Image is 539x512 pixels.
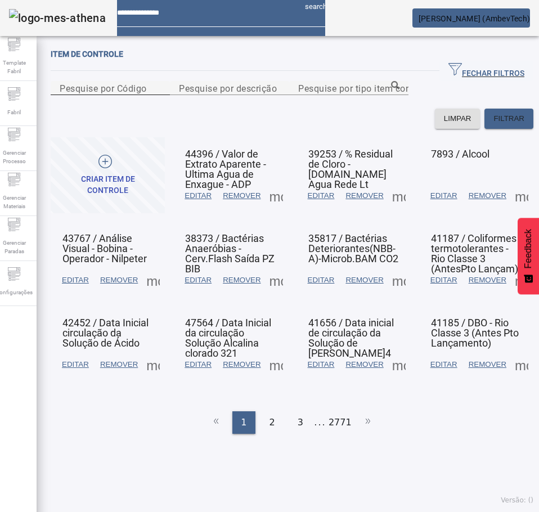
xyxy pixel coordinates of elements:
span: REMOVER [469,190,506,201]
span: 7893 / Alcool [431,148,489,160]
span: FECHAR FILTROS [448,62,524,79]
span: EDITAR [185,359,212,370]
span: 43767 / Análise Visual - Bobina - Operador - Nilpeter [62,232,147,264]
button: EDITAR [425,270,463,290]
button: EDITAR [302,186,340,206]
button: REMOVER [340,270,389,290]
button: REMOVER [340,354,389,375]
mat-label: Pesquise por descrição [179,83,277,93]
span: 3 [298,416,303,429]
button: Feedback - Mostrar pesquisa [518,218,539,294]
span: EDITAR [62,359,89,370]
button: EDITAR [302,354,340,375]
span: 38373 / Bactérias Anaeróbias -Cerv.Flash Saída PZ BIB [185,232,275,275]
span: EDITAR [430,190,457,201]
input: Number [298,82,399,95]
span: [PERSON_NAME] (AmbevTech) [419,14,530,23]
button: REMOVER [95,354,143,375]
span: 44396 / Valor de Extrato Aparente - Ultima Agua de Enxague - ADP [185,148,266,190]
span: REMOVER [345,275,383,286]
img: logo-mes-athena [9,9,106,27]
div: Criar item de controle [60,174,156,196]
span: REMOVER [469,275,506,286]
span: 2 [269,416,275,429]
button: Mais [266,270,286,290]
span: 41187 / Coliformes termotolerantes - Rio Classe 3 (AntesPto Lançam) [431,232,518,275]
span: REMOVER [223,275,260,286]
span: 41656 / Data inicial de circulação da Solução de [PERSON_NAME]4 [308,317,394,359]
span: Fabril [4,105,24,120]
span: EDITAR [185,275,212,286]
button: Mais [266,186,286,206]
mat-label: Pesquise por tipo item controle [298,83,430,93]
span: REMOVER [345,190,383,201]
button: EDITAR [56,270,95,290]
span: Versão: () [501,496,533,504]
span: Feedback [523,229,533,268]
span: EDITAR [62,275,89,286]
button: REMOVER [463,270,512,290]
button: Criar item de controle [51,137,165,213]
button: FECHAR FILTROS [439,61,533,81]
button: FILTRAR [484,109,533,129]
mat-label: Pesquise por Código [60,83,147,93]
button: REMOVER [217,270,266,290]
button: Mais [389,270,409,290]
span: REMOVER [223,359,260,370]
button: REMOVER [463,186,512,206]
button: EDITAR [179,270,217,290]
span: EDITAR [430,275,457,286]
span: Item de controle [51,50,123,59]
span: REMOVER [345,359,383,370]
span: LIMPAR [444,113,471,124]
button: EDITAR [425,354,463,375]
button: EDITAR [302,270,340,290]
button: Mais [511,270,532,290]
button: Mais [266,354,286,375]
button: REMOVER [340,186,389,206]
button: Mais [143,354,163,375]
li: 2771 [329,411,352,434]
span: 41185 / DBO - Rio Classe 3 (Antes Pto Lançamento) [431,317,519,349]
button: REMOVER [217,186,266,206]
span: REMOVER [223,190,260,201]
span: REMOVER [469,359,506,370]
button: Mais [389,354,409,375]
span: 42452 / Data Inicial circulação da Solução de Ácido [62,317,149,349]
span: EDITAR [308,275,335,286]
button: Mais [511,186,532,206]
button: REMOVER [217,354,266,375]
span: EDITAR [430,359,457,370]
span: FILTRAR [493,113,524,124]
button: REMOVER [95,270,143,290]
li: ... [315,411,326,434]
span: EDITAR [308,190,335,201]
span: EDITAR [185,190,212,201]
span: REMOVER [100,359,138,370]
button: LIMPAR [435,109,480,129]
button: REMOVER [463,354,512,375]
button: EDITAR [179,354,217,375]
span: EDITAR [308,359,335,370]
button: Mais [389,186,409,206]
button: Mais [511,354,532,375]
span: REMOVER [100,275,138,286]
button: Mais [143,270,163,290]
span: 39253 / % Residual de Cloro - [DOMAIN_NAME] Agua Rede Lt [308,148,393,190]
span: 35817 / Bactérias Deteriorantes(NBB-A)-Microb.BAM CO2 [308,232,398,264]
button: EDITAR [56,354,95,375]
button: EDITAR [179,186,217,206]
span: 47564 / Data Inicial da circulação Solução Alcalina clorado 321 [185,317,271,359]
button: EDITAR [425,186,463,206]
